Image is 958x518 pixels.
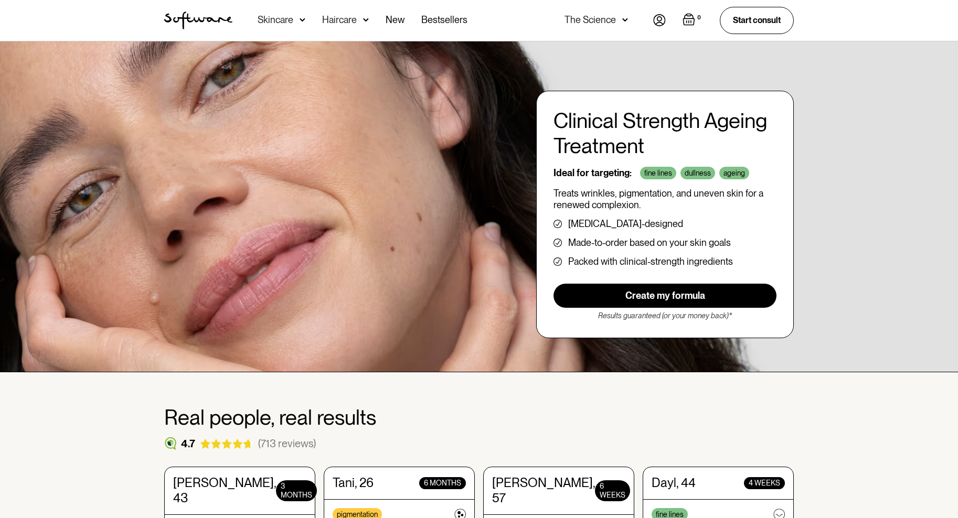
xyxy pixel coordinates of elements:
p: Ideal for targeting: [553,167,632,179]
p: Treats wrinkles, pigmentation, and uneven skin for a renewed complexion. [553,188,776,210]
li: Packed with clinical-strength ingredients [553,256,776,267]
h2: Real people, real results [164,406,794,429]
h1: Clinical Strength Ageing Treatment [553,108,776,158]
div: The Science [565,15,616,25]
img: Software Logo [164,12,232,29]
div: ageing [719,167,749,179]
img: arrow down [622,15,628,25]
div: 0 [695,13,703,23]
li: Made-to-order based on your skin goals [553,238,776,248]
div: 6 weeks [595,480,630,501]
div: fine lines [640,167,676,179]
a: Start consult [720,7,794,34]
a: (713 reviews) [258,437,316,450]
img: reviews stars [199,439,254,449]
div: 3 Months [276,480,317,501]
div: [PERSON_NAME], 43 [173,476,276,506]
em: Results guaranteed (or your money back)* [598,311,732,320]
a: Open cart [683,13,703,28]
div: dullness [680,167,715,179]
img: arrow down [300,15,305,25]
div: 4 weeks [744,477,785,489]
div: Haircare [322,15,357,25]
div: 4.7 [181,437,195,450]
a: Create my formula [553,284,776,308]
a: home [164,12,232,29]
div: Dayl, 44 [652,476,696,491]
img: reviews logo [164,437,177,450]
div: Tani, 26 [333,476,374,491]
img: arrow down [363,15,369,25]
div: 6 months [419,477,466,489]
div: [PERSON_NAME], 57 [492,476,595,506]
li: [MEDICAL_DATA]-designed [553,219,776,229]
div: Skincare [258,15,293,25]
